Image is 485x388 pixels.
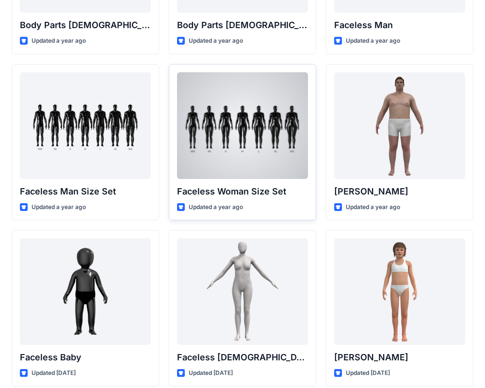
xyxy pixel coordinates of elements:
[32,368,76,378] p: Updated [DATE]
[189,368,233,378] p: Updated [DATE]
[32,36,86,46] p: Updated a year ago
[20,185,151,198] p: Faceless Man Size Set
[20,18,151,32] p: Body Parts [DEMOGRAPHIC_DATA]
[20,351,151,364] p: Faceless Baby
[20,72,151,179] a: Faceless Man Size Set
[177,72,308,179] a: Faceless Woman Size Set
[346,36,400,46] p: Updated a year ago
[189,36,243,46] p: Updated a year ago
[32,202,86,212] p: Updated a year ago
[334,351,465,364] p: [PERSON_NAME]
[20,238,151,345] a: Faceless Baby
[177,185,308,198] p: Faceless Woman Size Set
[334,18,465,32] p: Faceless Man
[177,351,308,364] p: Faceless [DEMOGRAPHIC_DATA] CN Lite
[346,368,390,378] p: Updated [DATE]
[334,72,465,179] a: Joseph
[177,238,308,345] a: Faceless Female CN Lite
[346,202,400,212] p: Updated a year ago
[334,185,465,198] p: [PERSON_NAME]
[189,202,243,212] p: Updated a year ago
[177,18,308,32] p: Body Parts [DEMOGRAPHIC_DATA]
[334,238,465,345] a: Emily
